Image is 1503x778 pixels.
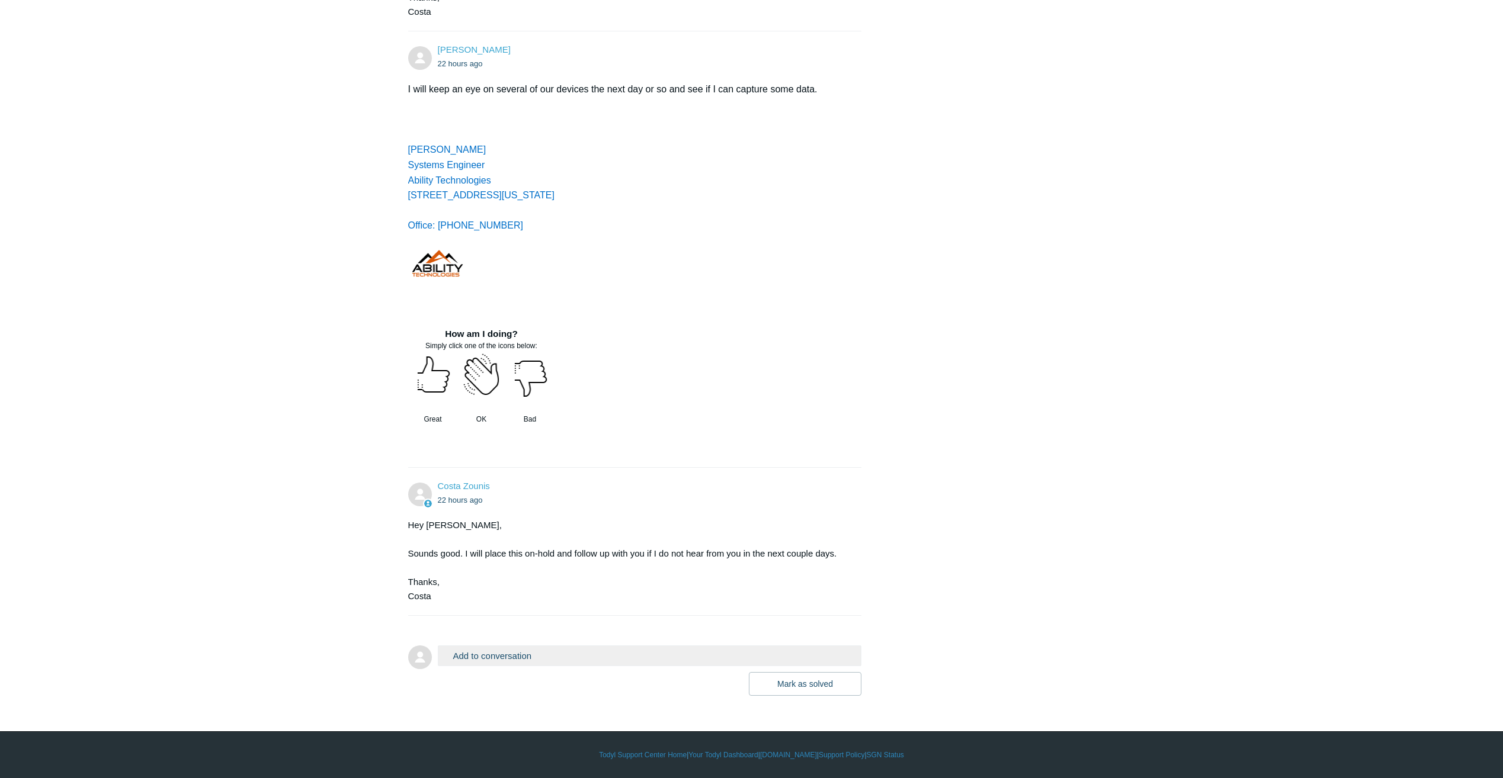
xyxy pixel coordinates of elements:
[408,220,523,230] span: Office: [PHONE_NUMBER]
[688,750,758,760] a: Your Todyl Dashboard
[438,44,511,54] span: Phil Long
[438,496,483,504] time: 08/25/2025, 14:41
[819,750,864,760] a: Support Policy
[408,144,486,155] span: [PERSON_NAME]
[476,415,486,423] span: OK
[408,249,469,278] img: ability
[425,342,537,350] span: Simply click one of the icons below:
[438,44,511,54] a: [PERSON_NAME]
[438,645,862,666] button: Add to conversation
[599,750,687,760] a: Todyl Support Center Home
[408,82,850,97] p: I will keep an eye on several of our devices the next day or so and see if I can capture some data.
[408,175,491,185] span: Ability Technologies
[524,415,536,423] span: Bad
[760,750,817,760] a: [DOMAIN_NAME]
[438,59,483,68] time: 08/25/2025, 14:26
[424,415,441,423] span: Great
[408,190,555,200] span: [STREET_ADDRESS][US_STATE]
[867,750,904,760] a: SGN Status
[408,518,850,603] div: Hey [PERSON_NAME], Sounds good. I will place this on-hold and follow up with you if I do not hear...
[408,160,485,170] span: Systems Engineer
[749,672,861,696] button: Mark as solved
[408,750,1095,760] div: | | | |
[438,481,490,491] a: Costa Zounis
[445,329,518,339] span: How am I doing?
